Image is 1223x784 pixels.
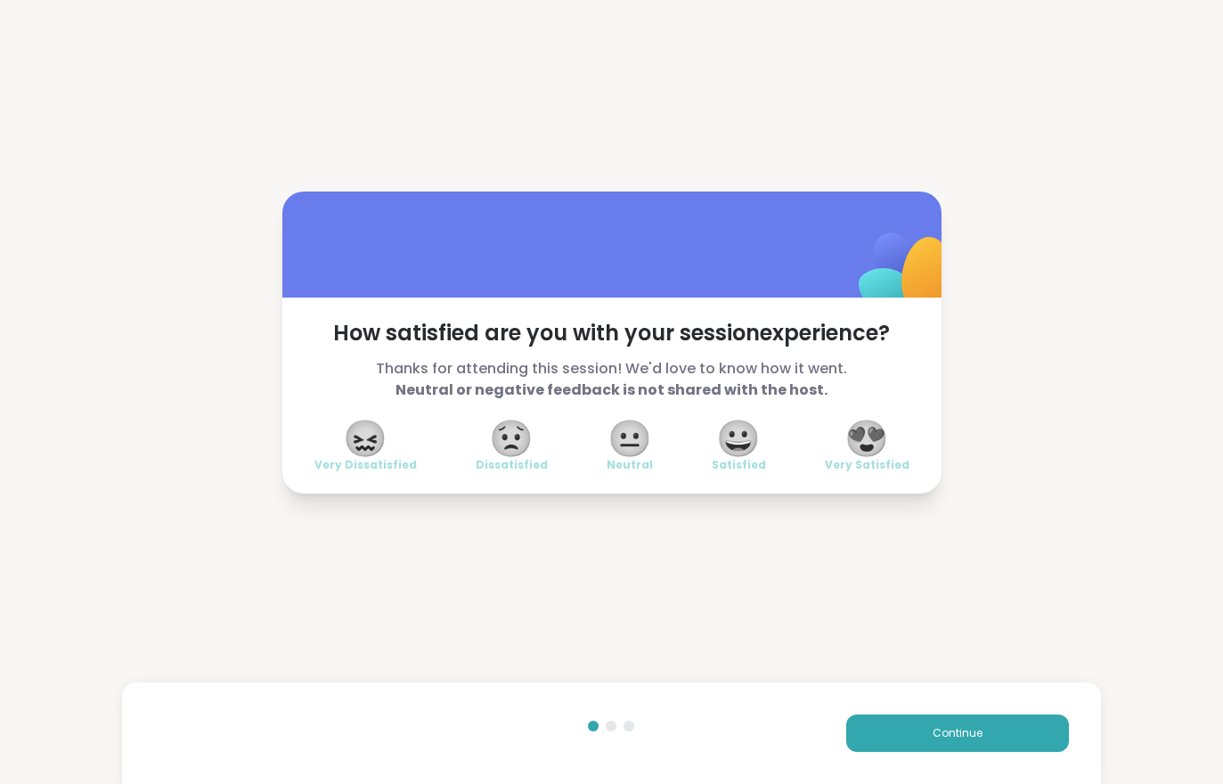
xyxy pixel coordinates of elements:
[846,715,1069,752] button: Continue
[825,458,909,472] span: Very Satisfied
[933,725,982,741] span: Continue
[607,422,652,454] span: 😐
[476,458,548,472] span: Dissatisfied
[314,458,417,472] span: Very Dissatisfied
[844,422,889,454] span: 😍
[314,358,909,401] span: Thanks for attending this session! We'd love to know how it went.
[716,422,761,454] span: 😀
[343,422,387,454] span: 😖
[314,319,909,347] span: How satisfied are you with your session experience?
[817,186,994,363] img: ShareWell Logomark
[395,380,828,400] b: Neutral or negative feedback is not shared with the host.
[712,458,766,472] span: Satisfied
[607,458,653,472] span: Neutral
[489,422,534,454] span: 😟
